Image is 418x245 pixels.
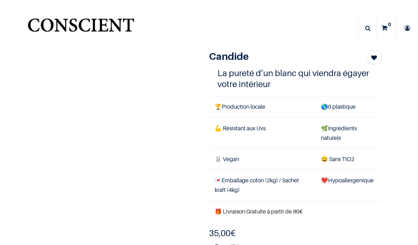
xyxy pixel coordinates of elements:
[215,125,266,132] span: 💪 Résistant aux Uvs
[315,148,381,170] td: ans TiO2
[209,228,231,238] span: 35,00
[215,155,239,163] span: 🐰 Vegan
[209,170,315,201] td: Emballage coton (2kg) / Sachet kraft (4kg)
[209,96,315,118] td: Production locale
[377,16,396,40] a: 0
[321,125,328,132] span: 🌿
[315,96,381,118] td: 0 plastique
[321,155,332,163] span: 😄 S
[315,170,381,201] td: ❤️Hypoallergénique
[26,14,136,42] a: Logo of Conscient
[386,21,393,28] sup: 0
[367,50,381,64] button: Add to wishlist
[215,103,222,110] span: 🏆
[215,177,222,184] span: 💌
[321,103,328,110] span: 🌎
[26,14,136,42] img: Conscient
[215,208,303,215] font: 🎁 Livraison Gratuite à partir de 90€
[218,68,372,90] h4: La pureté d’un blanc qui viendra égayer votre intérieur
[209,50,355,62] h1: Candide
[371,53,377,62] span: Add to wishlist
[315,118,381,148] td: Ingrédients naturels
[209,228,236,238] b: €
